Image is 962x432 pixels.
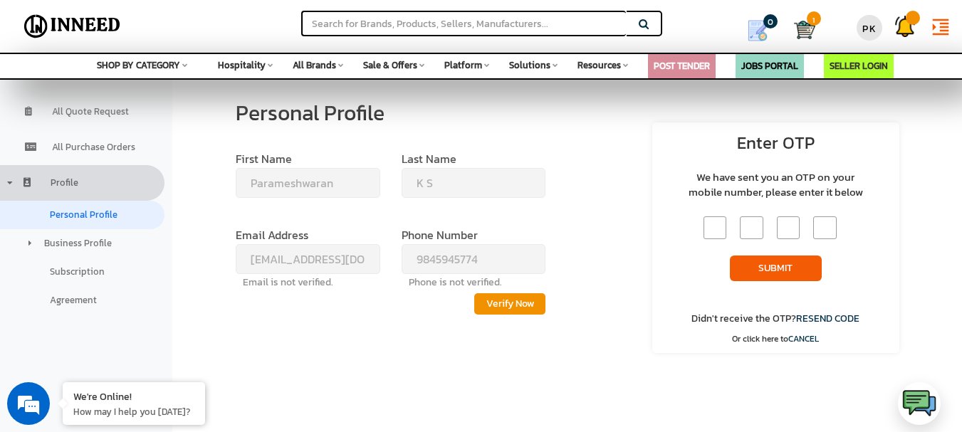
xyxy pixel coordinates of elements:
[901,386,937,421] img: logo.png
[661,312,891,326] div: Didn't receive the OTP?
[763,14,778,28] span: 0
[661,131,891,155] div: Enter OTP
[52,105,129,118] span: All Quote Request
[234,7,268,41] div: Minimize live chat window
[98,269,108,278] img: salesiqlogo_leal7QplfZFryJ6FIlVepeu7OftD7mt8q6exU6-34PB8prfIgodN67KcxXM9Y7JQ_.png
[509,58,550,72] span: Solutions
[661,333,891,345] div: Or click here to
[402,229,546,241] label: Phone Number
[444,58,482,72] span: Platform
[654,59,710,73] a: POST TENDER
[684,169,868,200] div: We have sent you an OTP on your mobile number, please enter it below
[236,101,545,125] h2: Personal Profile
[73,389,194,403] div: We're Online!
[796,311,859,326] span: RESEND CODE
[857,15,882,41] div: PK
[741,59,798,73] a: JOBS PORTAL
[50,293,97,307] span: Agreement
[788,332,819,345] span: Cancel
[363,58,417,72] span: Sale & Offers
[930,16,951,38] i: format_indent_increase
[112,268,181,278] em: Driven by SalesIQ
[887,4,923,42] a: Support Tickets
[236,229,380,241] label: Email Address
[894,16,916,37] img: Support Tickets
[243,275,333,290] label: Email is not verified.
[830,59,888,73] a: SELLER LOGIN
[83,127,197,270] span: We're online!
[97,58,180,72] span: SHOP BY CATEGORY
[923,4,958,47] a: format_indent_increase
[44,236,112,250] span: Business Profile
[731,14,794,47] a: my Quotes 0
[51,176,78,189] span: Profile
[794,19,815,41] img: Cart
[236,153,380,164] label: First Name
[218,58,266,72] span: Hospitality
[52,140,135,154] span: All Purchase Orders
[50,208,117,221] span: Personal Profile
[293,58,336,72] span: All Brands
[794,14,803,46] a: Cart 1
[301,11,626,36] input: Search for Brands, Products, Sellers, Manufacturers...
[402,153,546,164] label: Last name
[50,265,105,278] span: Subscription
[747,20,768,41] img: Show My Quotes
[852,4,887,46] a: PK
[19,9,125,44] img: Inneed.Market
[807,11,821,26] span: 1
[7,284,271,334] textarea: Type your message and hit 'Enter'
[730,255,822,281] button: Submit
[24,85,60,93] img: logo_Zg8I0qSkbAqR2WFHt3p6CTuqpyXMFPubPcD2OT02zFN43Cy9FUNNG3NEPhM_Q1qe_.png
[73,405,194,418] p: How may I help you today?
[409,275,502,290] label: Phone is not verified.
[74,80,239,98] div: Chat with us now
[474,293,545,315] label: Verify Now
[577,58,621,72] span: Resources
